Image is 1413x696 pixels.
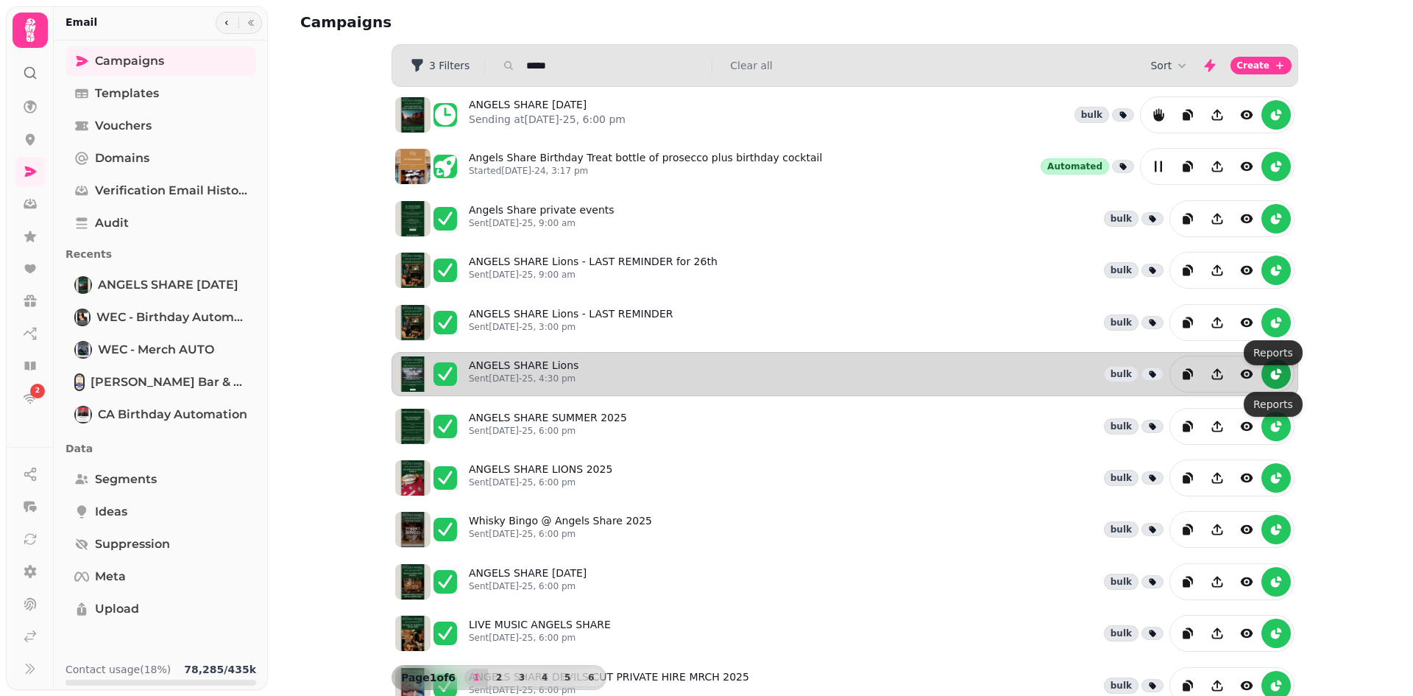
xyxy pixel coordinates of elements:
[1203,256,1232,285] button: Share campaign preview
[395,253,431,288] img: aHR0cHM6Ly9zdGFtcGVkZS1zZXJ2aWNlLXByb2QtdGVtcGxhdGUtcHJldmlld3MuczMuZXUtd2VzdC0xLmFtYXpvbmF3cy5jb...
[1173,100,1203,130] button: duplicate
[65,144,256,173] a: Domains
[469,462,612,494] a: ANGELS SHARE LIONS 2025Sent[DATE]-25, 6:00 pm
[65,270,256,300] a: ANGELS SHARE AUGUST 2025ANGELS SHARE [DATE]
[1104,211,1138,227] div: bulk
[469,410,627,443] a: ANGELS SHARE SUMMER 2025Sent[DATE]-25, 6:00 pm
[493,673,505,682] span: 2
[1104,678,1138,694] div: bulk
[395,409,431,444] img: aHR0cHM6Ly9zdGFtcGVkZS1zZXJ2aWNlLXByb2QtdGVtcGxhdGUtcHJldmlld3MuczMuZXUtd2VzdC0xLmFtYXpvbmF3cy5jb...
[1104,314,1138,331] div: bulk
[1232,619,1261,648] button: view
[76,310,89,325] img: WEC - Birthday Automation
[1203,412,1232,441] button: Share campaign preview
[1232,100,1261,130] button: view
[1104,366,1138,382] div: bulk
[1203,100,1232,130] button: Share campaign preview
[464,669,603,686] nav: Pagination
[1261,100,1291,130] button: reports
[65,465,256,494] a: Segments
[1173,463,1203,493] button: duplicate
[469,477,612,488] p: Sent [DATE]-25, 6:00 pm
[15,384,45,413] a: 2
[1261,359,1291,389] button: reports
[1173,256,1203,285] button: duplicate
[469,425,627,437] p: Sent [DATE]-25, 6:00 pm
[76,375,83,390] img: Alston Bar & Beef - birthday 30 days out
[395,305,431,340] img: aHR0cHM6Ly9zdGFtcGVkZS1zZXJ2aWNlLXByb2QtdGVtcGxhdGUtcHJldmlld3MuczMuZXUtd2VzdC0xLmFtYXpvbmF3cy5jb...
[65,368,256,397] a: Alston Bar & Beef - birthday 30 days out[PERSON_NAME] Bar & Beef - birthday 30 days out
[1173,567,1203,597] button: duplicate
[184,664,256,675] b: 78,285 / 435k
[579,669,603,686] button: 6
[65,46,256,76] a: Campaigns
[1232,256,1261,285] button: view
[1203,619,1232,648] button: Share campaign preview
[1173,359,1203,389] button: duplicate
[65,111,256,141] a: Vouchers
[1244,392,1303,417] div: Reports
[1144,152,1173,181] button: edit
[1203,204,1232,233] button: Share campaign preview
[54,41,268,650] nav: Tabs
[76,407,91,422] img: CA Birthday Automation
[562,673,573,682] span: 5
[95,471,157,488] span: Segments
[469,684,749,696] p: Sent [DATE]-25, 6:00 pm
[65,208,256,238] a: Audit
[469,528,652,540] p: Sent [DATE]-25, 6:00 pm
[76,278,91,292] img: ANGELS SHARE AUGUST 2025
[1261,152,1291,181] button: reports
[1232,308,1261,337] button: view
[1104,470,1138,486] div: bulk
[1203,567,1232,597] button: Share campaign preview
[1232,515,1261,544] button: view
[95,535,170,553] span: Suppression
[65,562,256,591] a: Meta
[1173,412,1203,441] button: duplicate
[1244,340,1303,365] div: Reports
[65,497,256,527] a: Ideas
[1203,359,1232,389] button: Share campaign preview
[469,632,611,644] p: Sent [DATE]-25, 6:00 pm
[98,276,238,294] span: ANGELS SHARE [DATE]
[395,616,431,651] img: aHR0cHM6Ly9zdGFtcGVkZS1zZXJ2aWNlLXByb2QtdGVtcGxhdGUtcHJldmlld3MuczMuZXUtd2VzdC0xLmFtYXpvbmF3cy5jb...
[1144,100,1173,130] button: reports
[65,303,256,332] a: WEC - Birthday AutomationWEC - Birthday Automation
[510,669,534,686] button: 3
[35,386,40,396] span: 2
[1173,152,1203,181] button: duplicate
[469,306,673,339] a: ANGELS SHARE Lions - LAST REMINDERSent[DATE]-25, 3:00 pm
[95,85,159,102] span: Templates
[95,52,164,70] span: Campaigns
[65,662,171,677] p: Contact usage (18%)
[1261,412,1291,441] button: reports
[1232,204,1261,233] button: view
[464,669,488,686] button: 1
[95,150,149,167] span: Domains
[96,309,247,326] span: WEC - Birthday Automation
[1203,515,1232,544] button: Share campaign preview
[469,321,673,333] p: Sent [DATE]-25, 3:00 pm
[95,117,152,135] span: Vouchers
[65,335,256,365] a: WEC - Merch AUTOWEC - Merch AUTO
[1150,58,1189,73] button: Sort
[1041,158,1109,175] div: Automated
[539,673,550,682] span: 4
[65,15,97,29] h2: Email
[469,165,822,177] p: Started [DATE]-24, 3:17 pm
[1104,418,1138,435] div: bulk
[1261,308,1291,337] button: reports
[1261,204,1291,233] button: reports
[395,512,431,547] img: aHR0cHM6Ly9zdGFtcGVkZS1zZXJ2aWNlLXByb2QtdGVtcGxhdGUtcHJldmlld3MuczMuZXUtd2VzdC0xLmFtYXpvbmF3cy5jb...
[1173,204,1203,233] button: duplicate
[1173,619,1203,648] button: duplicate
[65,435,256,462] p: Data
[469,269,718,281] p: Sent [DATE]-25, 9:00 am
[395,670,461,685] p: Page 1 of 6
[95,182,247,200] span: Verification email history
[469,358,578,390] a: ANGELS SHARE LionsSent[DATE]-25, 4:30 pm
[1232,152,1261,181] button: view
[556,669,579,686] button: 5
[1074,107,1109,123] div: bulk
